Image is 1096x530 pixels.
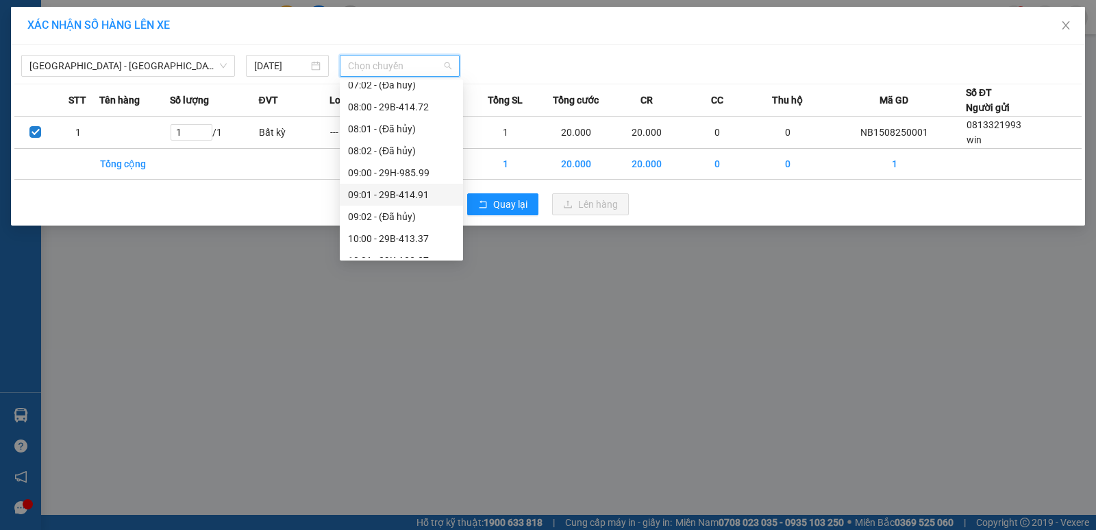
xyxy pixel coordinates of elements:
[57,117,99,149] td: 1
[27,19,170,32] span: XÁC NHẬN SỐ HÀNG LÊN XE
[99,149,170,180] td: Tổng cộng
[541,149,612,180] td: 20.000
[772,93,803,108] span: Thu hộ
[1060,20,1071,31] span: close
[553,93,599,108] span: Tổng cước
[29,56,227,76] span: Ninh Bình - Hà Nội
[552,193,629,215] button: uploadLên hàng
[348,99,455,115] div: 08:00 - 29B-414.72
[471,149,541,180] td: 1
[348,231,455,246] div: 10:00 - 29B-413.37
[170,93,209,108] span: Số lượng
[348,165,455,180] div: 09:00 - 29H-985.99
[493,197,527,212] span: Quay lại
[348,187,455,202] div: 09:01 - 29B-414.91
[711,93,723,108] span: CC
[68,93,86,108] span: STT
[682,117,753,149] td: 0
[471,117,541,149] td: 1
[967,134,982,145] span: win
[880,93,908,108] span: Mã GD
[753,149,823,180] td: 0
[682,149,753,180] td: 0
[966,85,1010,115] div: Số ĐT Người gửi
[753,117,823,149] td: 0
[258,93,277,108] span: ĐVT
[258,117,329,149] td: Bất kỳ
[254,58,308,73] input: 15/08/2025
[823,149,966,180] td: 1
[348,77,455,93] div: 07:02 - (Đã hủy)
[488,93,523,108] span: Tổng SL
[329,117,400,149] td: ---
[612,149,682,180] td: 20.000
[170,117,259,149] td: / 1
[1047,7,1085,45] button: Close
[612,117,682,149] td: 20.000
[329,93,373,108] span: Loại hàng
[541,117,612,149] td: 20.000
[348,209,455,224] div: 09:02 - (Đã hủy)
[640,93,653,108] span: CR
[348,143,455,158] div: 08:02 - (Đã hủy)
[348,253,455,268] div: 10:01 - 29K-133.37
[348,56,451,76] span: Chọn chuyến
[467,193,538,215] button: rollbackQuay lại
[823,117,966,149] td: NB1508250001
[99,93,140,108] span: Tên hàng
[348,121,455,136] div: 08:01 - (Đã hủy)
[478,200,488,210] span: rollback
[967,119,1021,130] span: 0813321993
